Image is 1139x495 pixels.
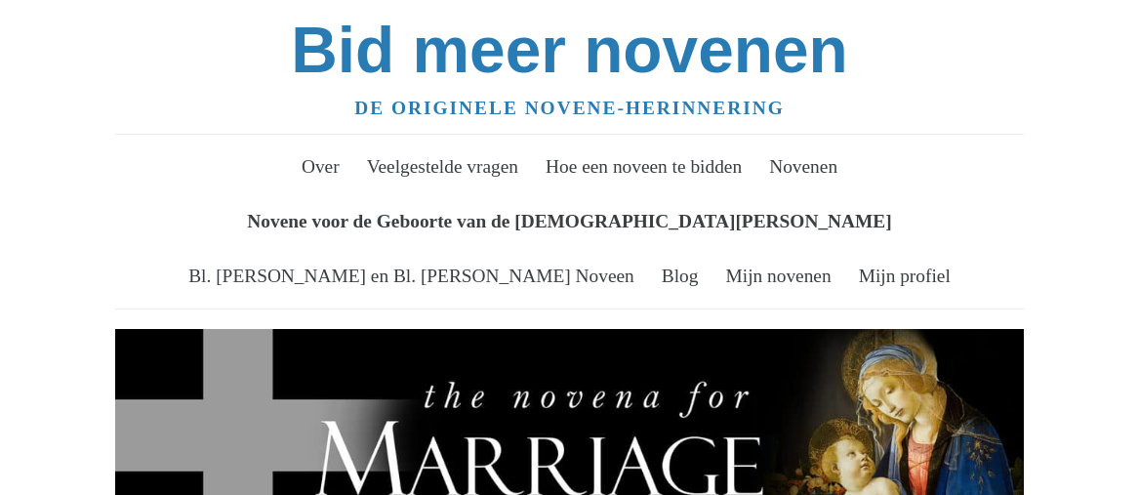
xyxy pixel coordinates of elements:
[714,250,842,305] a: Mijn novenen
[662,266,699,286] font: Blog
[302,156,340,177] font: Over
[188,266,634,286] font: Bl. [PERSON_NAME] en Bl. [PERSON_NAME] Noveen
[650,250,710,305] a: Blog
[247,211,891,231] font: Novene voor de Geboorte van de [DEMOGRAPHIC_DATA][PERSON_NAME]
[546,156,742,177] font: Hoe een noveen te bidden
[859,266,951,286] font: Mijn profiel
[769,156,837,177] font: Novenen
[291,14,848,86] a: Bid meer novenen
[726,266,832,286] font: Mijn novenen
[178,250,646,305] a: Bl. [PERSON_NAME] en Bl. [PERSON_NAME] Noveen
[758,140,849,194] a: Novenen
[534,140,753,194] a: Hoe een noveen te bidden
[367,156,518,177] font: Veelgestelde vragen
[354,98,785,118] a: De originele novene-herinnering
[236,194,904,249] a: Novene voor de Geboorte van de [DEMOGRAPHIC_DATA][PERSON_NAME]
[847,250,961,305] a: Mijn profiel
[290,140,350,194] a: Over
[355,140,530,194] a: Veelgestelde vragen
